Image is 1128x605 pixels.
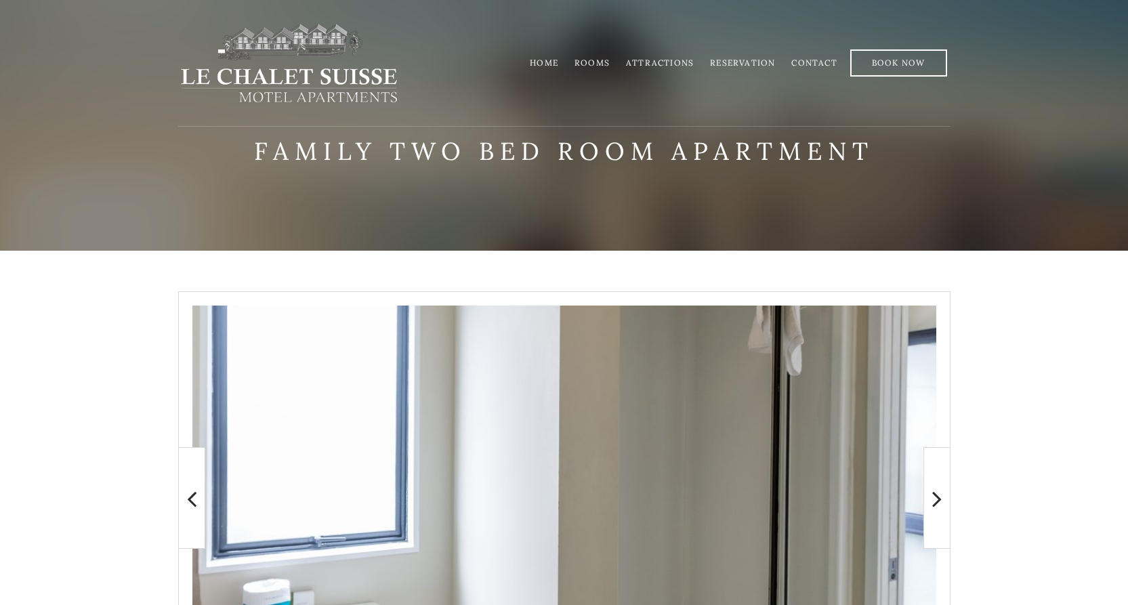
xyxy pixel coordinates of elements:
img: lechaletsuisse [178,22,400,104]
a: Contact [791,58,837,68]
a: Reservation [710,58,775,68]
a: Rooms [575,58,610,68]
a: Home [530,58,558,68]
a: Book Now [850,49,947,77]
a: Attractions [626,58,694,68]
